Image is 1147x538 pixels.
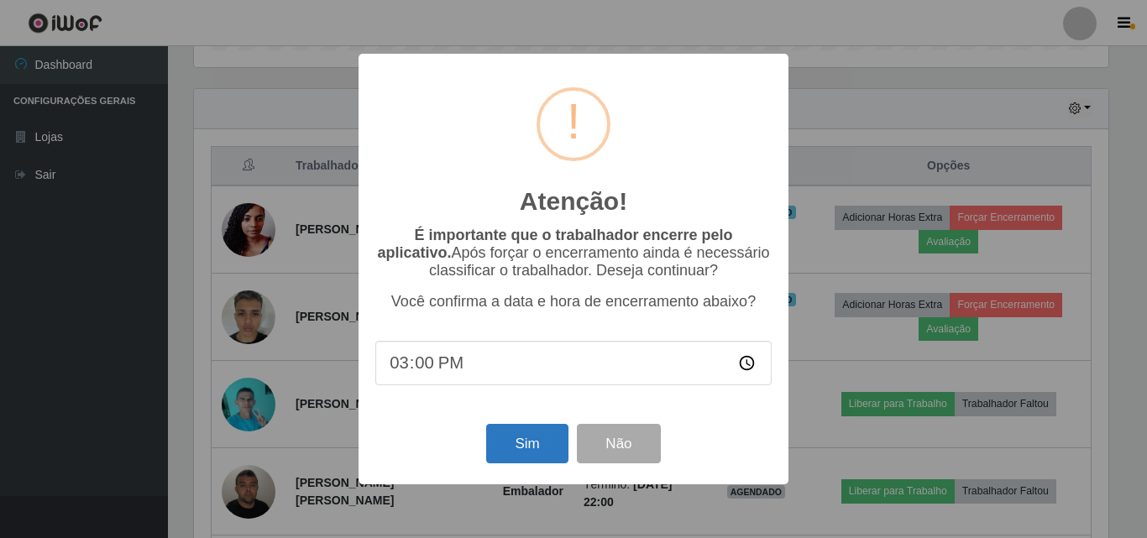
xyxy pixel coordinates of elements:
[375,227,772,279] p: Após forçar o encerramento ainda é necessário classificar o trabalhador. Deseja continuar?
[577,424,660,463] button: Não
[486,424,568,463] button: Sim
[520,186,627,217] h2: Atenção!
[375,293,772,311] p: Você confirma a data e hora de encerramento abaixo?
[377,227,732,261] b: É importante que o trabalhador encerre pelo aplicativo.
